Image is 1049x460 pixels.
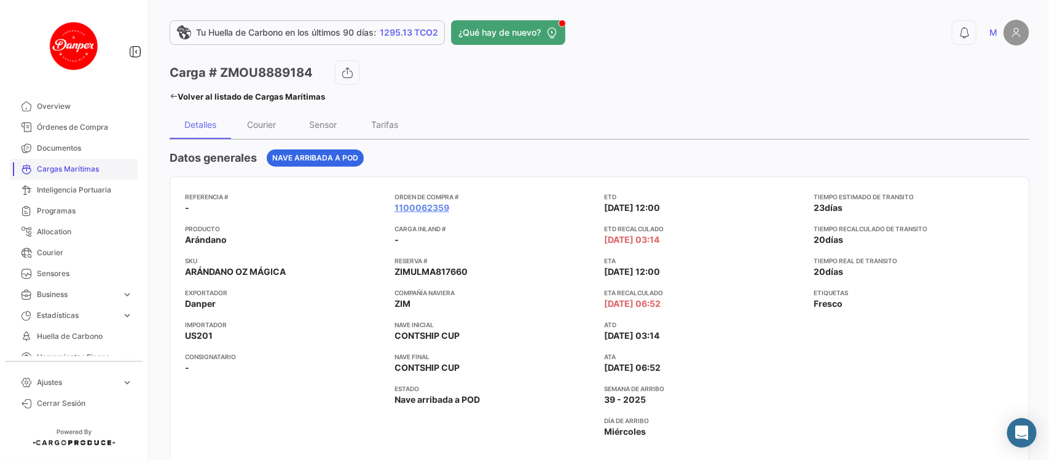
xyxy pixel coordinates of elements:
[185,192,385,202] app-card-info-title: Referencia #
[185,256,385,266] app-card-info-title: SKU
[185,362,189,374] span: -
[395,298,411,310] span: ZIM
[814,298,843,310] span: Fresco
[395,266,468,278] span: ZIMULMA817660
[826,234,844,245] span: días
[605,224,804,234] app-card-info-title: ETD Recalculado
[605,266,661,278] span: [DATE] 12:00
[605,426,646,438] span: Miércoles
[185,352,385,362] app-card-info-title: Consignatario
[826,266,844,277] span: días
[451,20,565,45] button: ¿Qué hay de nuevo?
[395,288,594,298] app-card-info-title: Compañía naviera
[605,320,804,330] app-card-info-title: ATD
[10,221,138,242] a: Allocation
[395,202,449,214] a: 1100062359
[37,184,133,196] span: Inteligencia Portuaria
[196,26,376,39] span: Tu Huella de Carbono en los últimos 90 días:
[825,202,843,213] span: días
[395,256,594,266] app-card-info-title: Reserva #
[185,224,385,234] app-card-info-title: Producto
[814,234,826,245] span: 20
[37,101,133,112] span: Overview
[605,256,804,266] app-card-info-title: ETA
[10,263,138,284] a: Sensores
[605,298,661,310] span: [DATE] 06:52
[43,15,104,76] img: danper-logo.png
[605,330,660,342] span: [DATE] 03:14
[184,119,216,130] div: Detalles
[989,26,997,39] span: M
[605,416,804,426] app-card-info-title: Día de Arribo
[37,205,133,216] span: Programas
[185,298,216,310] span: Danper
[1007,418,1037,448] div: Abrir Intercom Messenger
[395,224,594,234] app-card-info-title: Carga inland #
[395,320,594,330] app-card-info-title: Nave inicial
[395,234,399,246] span: -
[814,202,825,213] span: 23
[814,288,1014,298] app-card-info-title: Etiquetas
[185,320,385,330] app-card-info-title: Importador
[37,398,133,409] span: Cerrar Sesión
[37,289,117,300] span: Business
[395,330,460,342] span: CONTSHIP CUP
[170,64,313,81] h3: Carga # ZMOU8889184
[371,119,398,130] div: Tarifas
[814,256,1014,266] app-card-info-title: Tiempo real de transito
[814,266,826,277] span: 20
[170,20,445,45] a: Tu Huella de Carbono en los últimos 90 días:1295.13 TCO2
[605,394,646,406] span: 39 - 2025
[605,352,804,362] app-card-info-title: ATA
[185,266,286,278] span: ARÁNDANO OZ MÁGICA
[37,310,117,321] span: Estadísticas
[10,159,138,180] a: Cargas Marítimas
[458,26,541,39] span: ¿Qué hay de nuevo?
[310,119,337,130] div: Sensor
[122,289,133,300] span: expand_more
[10,200,138,221] a: Programas
[272,153,358,164] span: Nave arribada a POD
[37,247,133,258] span: Courier
[37,268,133,279] span: Sensores
[380,26,438,39] span: 1295.13 TCO2
[395,352,594,362] app-card-info-title: Nave final
[122,377,133,388] span: expand_more
[185,202,189,214] span: -
[185,234,227,246] span: Arándano
[605,288,804,298] app-card-info-title: ETA Recalculado
[185,288,385,298] app-card-info-title: Exportador
[814,224,1014,234] app-card-info-title: Tiempo recalculado de transito
[395,362,460,374] span: CONTSHIP CUP
[37,377,117,388] span: Ajustes
[605,234,660,246] span: [DATE] 03:14
[122,352,133,363] span: expand_more
[10,117,138,138] a: Órdenes de Compra
[10,180,138,200] a: Inteligencia Portuaria
[10,326,138,347] a: Huella de Carbono
[248,119,277,130] div: Courier
[122,310,133,321] span: expand_more
[395,394,480,406] span: Nave arribada a POD
[605,384,804,394] app-card-info-title: Semana de Arribo
[37,352,117,363] span: Herramientas Financieras
[185,330,213,342] span: US201
[605,202,661,214] span: [DATE] 12:00
[605,192,804,202] app-card-info-title: ETD
[170,149,257,167] h4: Datos generales
[10,96,138,117] a: Overview
[605,362,661,374] span: [DATE] 06:52
[37,331,133,342] span: Huella de Carbono
[170,88,325,105] a: Volver al listado de Cargas Marítimas
[37,164,133,175] span: Cargas Marítimas
[37,226,133,237] span: Allocation
[1004,20,1029,46] img: placeholder-user.png
[37,122,133,133] span: Órdenes de Compra
[395,192,594,202] app-card-info-title: Orden de Compra #
[10,138,138,159] a: Documentos
[814,192,1014,202] app-card-info-title: Tiempo estimado de transito
[395,384,594,394] app-card-info-title: Estado
[37,143,133,154] span: Documentos
[10,242,138,263] a: Courier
